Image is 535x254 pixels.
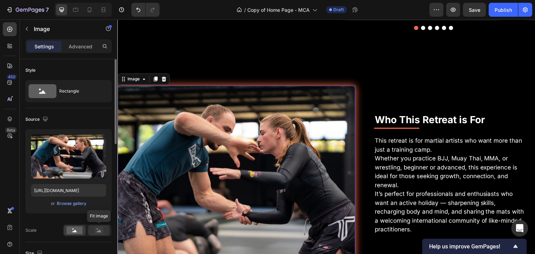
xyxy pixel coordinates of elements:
[25,227,37,233] div: Scale
[3,3,52,17] button: 7
[469,7,480,13] span: Save
[69,43,92,50] p: Advanced
[57,200,86,207] div: Browse gallery
[56,200,87,207] button: Browse gallery
[5,127,17,133] div: Beta
[247,6,310,14] span: Copy of Home Page - MCA
[463,3,486,17] button: Save
[51,199,55,208] span: or
[257,93,409,108] p: Who This Retreat is For
[429,243,511,250] span: Help us improve GemPages!
[495,6,512,14] div: Publish
[46,6,49,14] p: 7
[59,83,102,99] div: Rectangle
[31,184,106,197] input: https://example.com/image.jpg
[34,43,54,50] p: Settings
[34,25,93,33] p: Image
[257,135,409,170] p: Whether you practice BJJ, Muay Thai, MMA, or wrestling, beginner or advanced, this experience is ...
[511,220,528,237] div: Open Intercom Messenger
[25,115,49,124] div: Source
[31,135,106,178] img: preview-image
[489,3,518,17] button: Publish
[7,74,17,80] div: 450
[131,3,160,17] div: Undo/Redo
[117,19,535,254] iframe: Design area
[257,117,409,135] p: This retreat is for martial artists who want more than just a training camp.
[429,242,520,251] button: Show survey - Help us improve GemPages!
[25,67,36,73] div: Style
[333,7,344,13] span: Draft
[244,6,246,14] span: /
[257,170,409,215] p: It’s perfect for professionals and enthusiasts who want an active holiday — sharpening skills, re...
